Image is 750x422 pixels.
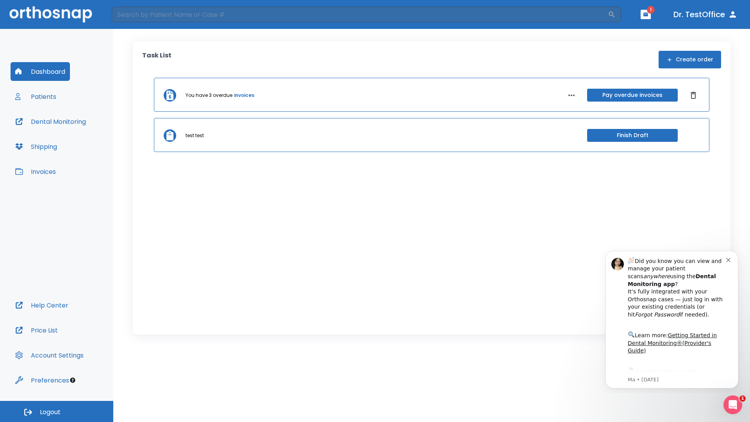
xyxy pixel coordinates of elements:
[142,51,171,68] p: Task List
[40,408,61,417] span: Logout
[132,12,139,18] button: Dismiss notification
[69,377,76,384] div: Tooltip anchor
[11,137,62,156] button: Shipping
[587,89,678,102] button: Pay overdue invoices
[11,162,61,181] button: Invoices
[234,92,254,99] a: invoices
[9,6,92,22] img: Orthosnap
[670,7,741,21] button: Dr. TestOffice
[647,6,655,14] span: 1
[11,87,61,106] button: Patients
[11,296,73,315] button: Help Center
[112,7,608,22] input: Search by Patient Name or Case #
[11,371,74,390] button: Preferences
[11,62,70,81] button: Dashboard
[11,321,62,340] button: Price List
[11,346,88,365] button: Account Settings
[739,395,746,402] span: 1
[34,132,132,139] p: Message from Ma, sent 6w ago
[34,123,132,163] div: Download the app: | ​ Let us know if you need help getting started!
[723,395,742,414] iframe: Intercom live chat
[11,112,91,131] button: Dental Monitoring
[594,244,750,393] iframe: Intercom notifications message
[186,92,232,99] p: You have 3 overdue
[34,125,104,139] a: App Store
[186,132,204,139] p: test test
[587,129,678,142] button: Finish Draft
[687,89,700,102] button: Dismiss
[659,51,721,68] button: Create order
